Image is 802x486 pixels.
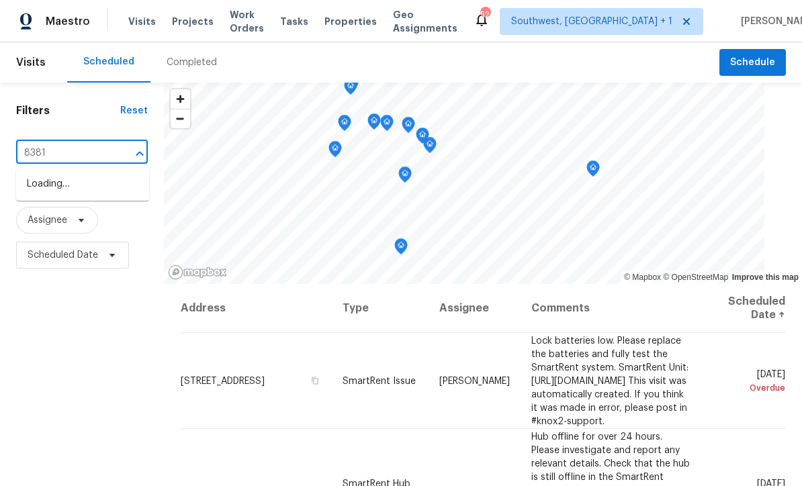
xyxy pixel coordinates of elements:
[16,48,46,77] span: Visits
[394,238,408,259] div: Map marker
[367,113,381,134] div: Map marker
[730,54,775,71] span: Schedule
[624,273,661,282] a: Mapbox
[398,166,412,187] div: Map marker
[130,144,149,163] button: Close
[380,115,394,136] div: Map marker
[171,109,190,128] button: Zoom out
[416,128,429,148] div: Map marker
[511,15,672,28] span: Southwest, [GEOGRAPHIC_DATA] + 1
[332,284,429,333] th: Type
[181,376,265,385] span: [STREET_ADDRESS]
[168,264,227,280] a: Mapbox homepage
[324,15,377,28] span: Properties
[83,55,134,68] div: Scheduled
[713,381,785,394] div: Overdue
[167,56,217,69] div: Completed
[128,15,156,28] span: Visits
[663,273,728,282] a: OpenStreetMap
[309,374,321,386] button: Copy Address
[521,284,703,333] th: Comments
[480,8,490,21] div: 52
[345,76,359,97] div: Map marker
[429,284,521,333] th: Assignee
[28,248,98,262] span: Scheduled Date
[28,213,67,227] span: Assignee
[164,83,764,284] canvas: Map
[171,89,190,109] button: Zoom in
[280,17,308,26] span: Tasks
[732,273,799,282] a: Improve this map
[343,376,416,385] span: SmartRent Issue
[344,79,357,99] div: Map marker
[172,15,214,28] span: Projects
[338,115,351,136] div: Map marker
[423,137,437,158] div: Map marker
[328,141,342,162] div: Map marker
[16,143,110,164] input: Search for an address...
[439,376,510,385] span: [PERSON_NAME]
[46,15,90,28] span: Maestro
[703,284,786,333] th: Scheduled Date ↑
[402,117,415,138] div: Map marker
[16,104,120,117] h1: Filters
[531,336,688,426] span: Lock batteries low. Please replace the batteries and fully test the SmartRent system. SmartRent U...
[586,160,600,181] div: Map marker
[719,49,786,77] button: Schedule
[16,168,149,201] div: Loading…
[180,284,332,333] th: Address
[230,8,264,35] span: Work Orders
[393,8,457,35] span: Geo Assignments
[713,369,785,394] span: [DATE]
[120,104,148,117] div: Reset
